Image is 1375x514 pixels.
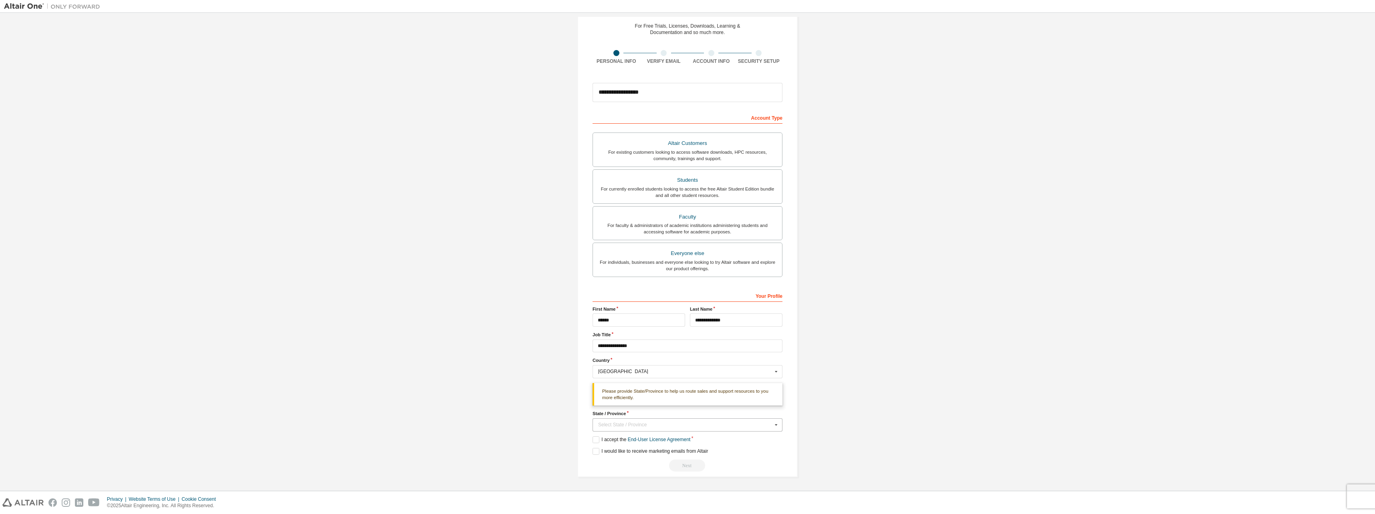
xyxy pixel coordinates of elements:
div: Read and acccept EULA to continue [593,460,782,472]
div: Faculty [598,211,777,223]
div: Everyone else [598,248,777,259]
img: instagram.svg [62,498,70,507]
img: altair_logo.svg [2,498,44,507]
div: For faculty & administrators of academic institutions administering students and accessing softwa... [598,222,777,235]
div: Security Setup [735,58,783,64]
img: linkedin.svg [75,498,83,507]
div: Students [598,175,777,186]
div: Your Profile [593,289,782,302]
label: Country [593,357,782,363]
img: youtube.svg [88,498,100,507]
div: Verify Email [640,58,688,64]
div: Cookie Consent [181,496,220,502]
div: Select State / Province [598,422,772,427]
div: Create an Altair One Account [625,8,750,18]
div: Privacy [107,496,129,502]
div: For currently enrolled students looking to access the free Altair Student Edition bundle and all ... [598,186,777,199]
div: Personal Info [593,58,640,64]
label: Last Name [690,306,782,312]
label: First Name [593,306,685,312]
label: I would like to receive marketing emails from Altair [593,448,708,455]
div: For existing customers looking to access software downloads, HPC resources, community, trainings ... [598,149,777,162]
div: [GEOGRAPHIC_DATA] [598,369,772,374]
a: End-User License Agreement [628,437,691,442]
div: Account Info [687,58,735,64]
div: Please provide State/Province to help us route sales and support resources to you more efficiently. [593,383,782,406]
div: Website Terms of Use [129,496,181,502]
div: Account Type [593,111,782,124]
div: Altair Customers [598,138,777,149]
label: I accept the [593,436,690,443]
label: Job Title [593,331,782,338]
img: Altair One [4,2,104,10]
img: facebook.svg [48,498,57,507]
div: For Free Trials, Licenses, Downloads, Learning & Documentation and so much more. [635,23,740,36]
div: For individuals, businesses and everyone else looking to try Altair software and explore our prod... [598,259,777,272]
label: State / Province [593,410,782,417]
p: © 2025 Altair Engineering, Inc. All Rights Reserved. [107,502,221,509]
